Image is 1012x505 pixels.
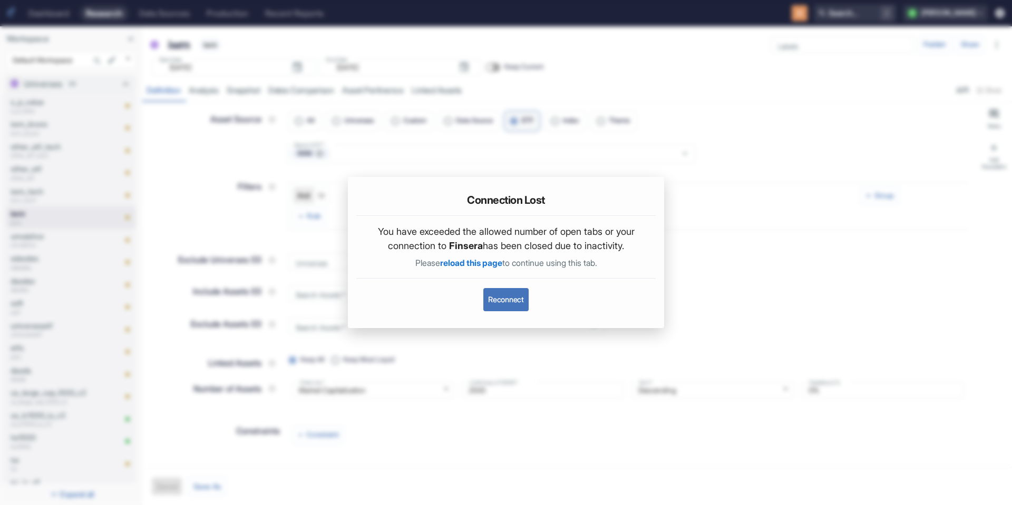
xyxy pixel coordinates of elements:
[467,194,545,206] h5: Connection Lost
[449,240,483,251] span: Finsera
[365,257,647,270] p: Please to continue using this tab.
[440,258,502,268] span: reload this page
[483,288,528,311] button: Reconnect
[365,224,647,253] p: You have exceeded the allowed number of open tabs or your connection to has been closed due to in...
